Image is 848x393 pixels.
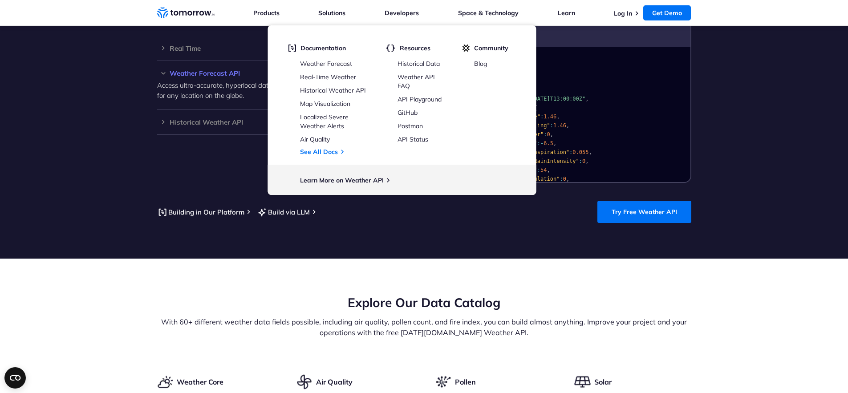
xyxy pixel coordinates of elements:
a: Solutions [318,9,345,17]
span: : [569,149,572,155]
h3: Air Quality [316,377,353,387]
a: Space & Technology [458,9,519,17]
span: "[DATE]T13:00:00Z" [527,96,585,102]
span: { [534,105,537,111]
a: Learn More on Weather API [300,176,384,184]
span: "freezingRainIntensity" [505,158,579,164]
a: Air Quality [300,135,330,143]
span: 1.46 [544,113,556,120]
a: Blog [474,60,487,68]
a: API Playground [398,95,442,103]
a: Building in Our Platform [157,207,244,218]
span: 1.46 [553,122,566,129]
h3: Historical Weather API [157,119,362,126]
span: - [540,140,544,146]
span: : [579,158,582,164]
h3: Weather Forecast API [157,70,362,77]
a: Weather API FAQ [398,73,435,90]
span: : [550,122,553,129]
a: Learn [558,9,575,17]
span: "evapotranspiration" [505,149,569,155]
h3: Real Time [157,45,362,52]
a: API Status [398,135,428,143]
span: Community [474,44,508,52]
a: Postman [398,122,423,130]
span: : [537,140,540,146]
p: Access ultra-accurate, hyperlocal data up to 14 days in the future for any location on the globe. [157,80,362,101]
span: 54 [540,167,547,173]
span: 0 [563,176,566,182]
h3: Pollen [455,377,476,387]
a: Try Free Weather API [597,201,691,223]
a: Get Demo [643,5,691,20]
span: 0 [582,158,585,164]
span: , [550,131,553,138]
a: Home link [157,6,215,20]
button: Open CMP widget [4,367,26,389]
span: Resources [400,44,430,52]
span: , [556,113,560,120]
img: brackets.svg [385,44,395,52]
span: , [585,96,588,102]
p: With 60+ different weather data fields possible, including air quality, pollen count, and fire in... [157,316,691,338]
img: doc.svg [288,44,296,52]
span: 0 [547,131,550,138]
span: : [560,176,563,182]
a: Historical Data [398,60,440,68]
span: Documentation [300,44,346,52]
span: : [544,131,547,138]
span: : [540,113,544,120]
a: Log In [614,9,632,17]
span: , [553,140,556,146]
a: Build via LLM [257,207,310,218]
h2: Explore Our Data Catalog [157,294,691,311]
span: , [588,149,592,155]
h3: Weather Core [177,377,223,387]
img: tio-c.svg [462,44,470,52]
a: Map Visualization [300,100,350,108]
h3: Solar [594,377,612,387]
span: : [537,167,540,173]
a: Historical Weather API [300,86,366,94]
a: GitHub [398,109,418,117]
span: , [566,122,569,129]
a: See All Docs [300,148,338,156]
span: 0.055 [572,149,588,155]
span: , [566,176,569,182]
a: Weather Forecast [300,60,352,68]
span: , [547,167,550,173]
a: Localized Severe Weather Alerts [300,113,349,130]
span: 6.5 [544,140,553,146]
a: Real-Time Weather [300,73,356,81]
a: Products [253,9,280,17]
a: Developers [385,9,419,17]
span: , [585,158,588,164]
